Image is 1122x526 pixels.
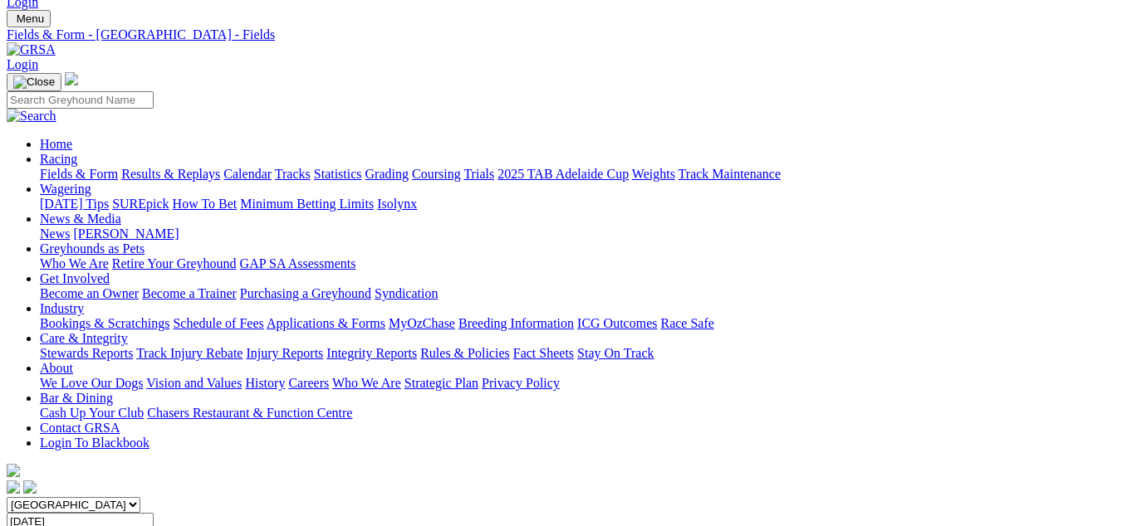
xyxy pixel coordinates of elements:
a: About [40,361,73,375]
a: Track Maintenance [679,167,781,181]
a: Rules & Policies [420,346,510,360]
a: Results & Replays [121,167,220,181]
a: Grading [365,167,409,181]
img: logo-grsa-white.png [65,72,78,85]
a: Who We Are [332,376,401,390]
a: Tracks [275,167,311,181]
a: Purchasing a Greyhound [240,286,371,300]
a: Calendar [223,167,272,181]
div: Bar & Dining [40,406,1115,421]
button: Toggle navigation [7,73,61,91]
a: Login [7,57,38,71]
a: Injury Reports [246,346,323,360]
a: Coursing [412,167,461,181]
span: Menu [17,12,44,25]
a: Applications & Forms [267,316,385,330]
div: About [40,376,1115,391]
a: Who We Are [40,256,109,270]
div: Wagering [40,197,1115,212]
a: Racing [40,152,77,166]
a: Fact Sheets [513,346,574,360]
a: Become an Owner [40,286,139,300]
a: [PERSON_NAME] [73,226,179,241]
a: Privacy Policy [482,376,560,390]
a: News [40,226,70,241]
a: Trials [463,167,494,181]
a: Bar & Dining [40,391,113,405]
a: Strategic Plan [404,376,478,390]
a: Cash Up Your Club [40,406,144,420]
a: Industry [40,301,84,315]
div: Racing [40,167,1115,182]
a: Chasers Restaurant & Function Centre [147,406,352,420]
a: [DATE] Tips [40,197,109,211]
a: Race Safe [660,316,713,330]
a: Home [40,137,72,151]
a: Fields & Form - [GEOGRAPHIC_DATA] - Fields [7,27,1115,42]
div: News & Media [40,226,1115,241]
a: Vision and Values [146,376,242,390]
input: Search [7,91,154,109]
button: Toggle navigation [7,10,51,27]
a: Syndication [375,286,438,300]
a: Greyhounds as Pets [40,241,145,256]
a: Get Involved [40,271,110,285]
a: Fields & Form [40,167,118,181]
a: Bookings & Scratchings [40,316,169,330]
a: Statistics [314,167,362,181]
img: GRSA [7,42,56,57]
a: Integrity Reports [326,346,417,360]
a: Stay On Track [577,346,654,360]
img: twitter.svg [23,480,37,494]
a: Weights [632,167,675,181]
a: ICG Outcomes [577,316,657,330]
a: 2025 TAB Adelaide Cup [497,167,629,181]
a: Track Injury Rebate [136,346,243,360]
img: Search [7,109,56,124]
a: GAP SA Assessments [240,256,356,270]
a: Isolynx [377,197,417,211]
a: MyOzChase [389,316,455,330]
div: Care & Integrity [40,346,1115,361]
a: Stewards Reports [40,346,133,360]
a: SUREpick [112,197,169,211]
a: Login To Blackbook [40,436,149,450]
a: Breeding Information [458,316,574,330]
a: News & Media [40,212,121,226]
img: logo-grsa-white.png [7,464,20,477]
a: How To Bet [173,197,238,211]
a: Care & Integrity [40,331,128,345]
img: facebook.svg [7,480,20,494]
a: Retire Your Greyhound [112,256,237,270]
a: Wagering [40,182,91,196]
a: Become a Trainer [142,286,237,300]
div: Get Involved [40,286,1115,301]
a: Contact GRSA [40,421,120,435]
a: Schedule of Fees [173,316,263,330]
div: Greyhounds as Pets [40,256,1115,271]
img: Close [13,75,55,89]
a: Minimum Betting Limits [240,197,374,211]
a: History [245,376,285,390]
div: Industry [40,316,1115,331]
a: We Love Our Dogs [40,376,143,390]
a: Careers [288,376,329,390]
